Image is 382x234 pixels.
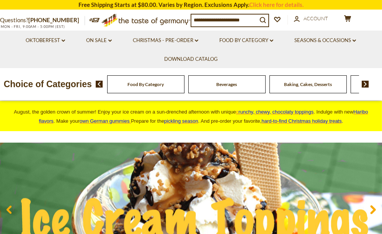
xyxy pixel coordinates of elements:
a: Baking, Cakes, Desserts [284,81,332,87]
a: Oktoberfest [26,36,65,45]
a: crunchy, chewy, chocolaty toppings [236,109,314,115]
a: On Sale [86,36,112,45]
span: own German gummies [80,118,130,124]
a: Beverages [217,81,237,87]
a: Download Catalog [164,55,218,63]
img: next arrow [362,81,369,88]
a: own German gummies. [80,118,131,124]
span: August, the golden crown of summer! Enjoy your ice cream on a sun-drenched afternoon with unique ... [14,109,368,124]
span: . [261,118,343,124]
a: Christmas - PRE-ORDER [133,36,198,45]
a: Food By Category [219,36,273,45]
a: Seasons & Occasions [294,36,356,45]
span: Account [304,15,328,21]
a: Food By Category [127,81,164,87]
a: pickling season [164,118,198,124]
a: [PHONE_NUMBER] [28,16,79,23]
span: runchy, chewy, chocolaty toppings [238,109,313,115]
img: previous arrow [96,81,103,88]
a: Account [294,15,328,23]
a: Click here for details. [249,1,304,8]
a: hard-to-find Christmas holiday treats [261,118,342,124]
